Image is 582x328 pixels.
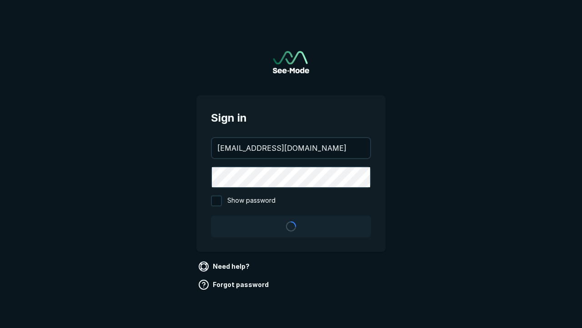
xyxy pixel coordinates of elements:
a: Forgot password [196,277,272,292]
span: Show password [227,195,276,206]
span: Sign in [211,110,371,126]
img: See-Mode Logo [273,51,309,73]
input: your@email.com [212,138,370,158]
a: Go to sign in [273,51,309,73]
a: Need help? [196,259,253,274]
